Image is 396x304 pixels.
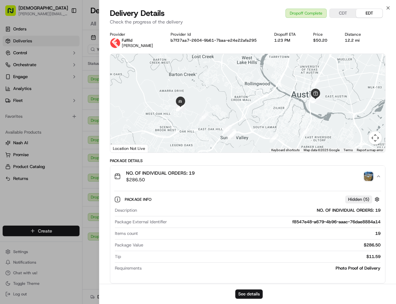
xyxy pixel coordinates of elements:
div: $11.59 [124,254,380,260]
div: 8 [311,79,320,87]
span: Delivery Details [110,8,165,19]
span: Items count [115,231,138,237]
div: 15 [309,92,318,101]
button: b7f37aa7-2604-9b61-7baa-e24e22afa295 [171,38,257,43]
div: 19 [228,130,236,139]
span: Requirements [115,265,142,271]
div: 23 [199,113,208,121]
div: f8547e48-a679-4b96-aaac-76dae8884a14 [170,219,380,225]
span: Tip [115,254,121,260]
img: Google [112,144,134,152]
button: Hidden (5) [345,195,381,203]
div: Location Not Live [110,144,148,152]
span: Package Info [125,197,153,202]
button: EDT [356,9,382,18]
span: [PERSON_NAME] [122,43,153,48]
button: Keyboard shortcuts [271,148,300,152]
span: Package Value [115,242,143,248]
div: $50.20 [313,38,334,43]
button: CDT [330,9,356,18]
div: 1:23 PM [274,38,303,43]
a: Open this area in Google Maps (opens a new window) [112,144,134,152]
div: 16 [301,128,309,137]
button: Map camera controls [369,131,382,145]
span: Hidden ( 5 ) [348,196,369,202]
div: 12.2 mi [345,38,368,43]
div: 22 [223,125,232,134]
div: 21 [228,131,236,139]
span: Map data ©2025 Google [304,148,340,152]
div: Provider [110,32,160,37]
img: photo_proof_of_delivery image [364,172,373,181]
div: 17 [270,134,278,143]
span: $286.50 [126,176,195,183]
img: profile_Fulflld_OnFleet_Thistle_SF.png [110,38,120,48]
span: NO. OF INDIVIDUAL ORDERS: 19 [126,170,195,176]
div: Package Details [110,158,385,163]
div: 26 [176,103,184,111]
button: See details [235,289,263,299]
span: Description [115,207,137,213]
div: $286.50 [146,242,380,248]
div: Dropoff ETA [274,32,303,37]
p: Fulflld [122,38,153,43]
div: Provider Id [171,32,264,37]
div: 18 [227,129,236,137]
div: 19 [141,231,380,237]
p: Check the progress of the delivery [110,19,385,25]
span: Package External Identifier [115,219,167,225]
button: NO. OF INDIVIDUAL ORDERS: 19$286.50photo_proof_of_delivery image [110,166,385,187]
div: Photo Proof of Delivery [144,265,380,271]
a: Terms (opens in new tab) [344,148,353,152]
div: NO. OF INDIVIDUAL ORDERS: 19 [140,207,380,213]
a: Report a map error [357,148,383,152]
div: Distance [345,32,368,37]
div: NO. OF INDIVIDUAL ORDERS: 19$286.50photo_proof_of_delivery image [110,187,385,283]
div: Price [313,32,334,37]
